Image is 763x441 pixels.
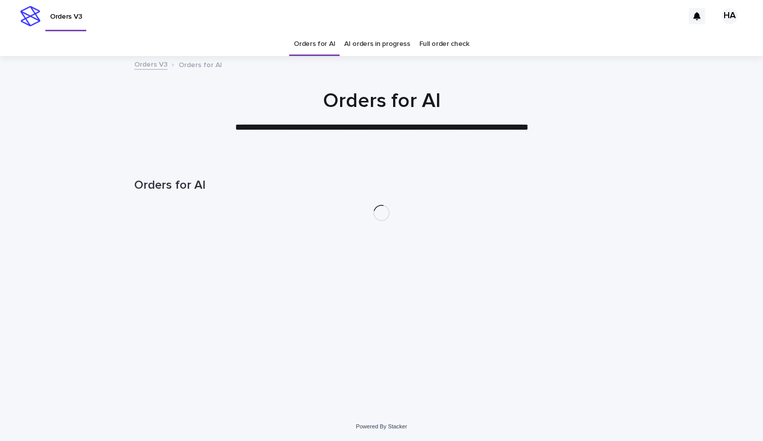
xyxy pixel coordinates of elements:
a: Powered By Stacker [356,423,407,429]
a: Full order check [419,32,469,56]
a: Orders for AI [294,32,335,56]
a: Orders V3 [134,58,168,70]
div: HA [722,8,738,24]
p: Orders for AI [179,59,222,70]
h1: Orders for AI [134,89,629,113]
a: AI orders in progress [344,32,410,56]
img: stacker-logo-s-only.png [20,6,40,26]
h1: Orders for AI [134,178,629,193]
